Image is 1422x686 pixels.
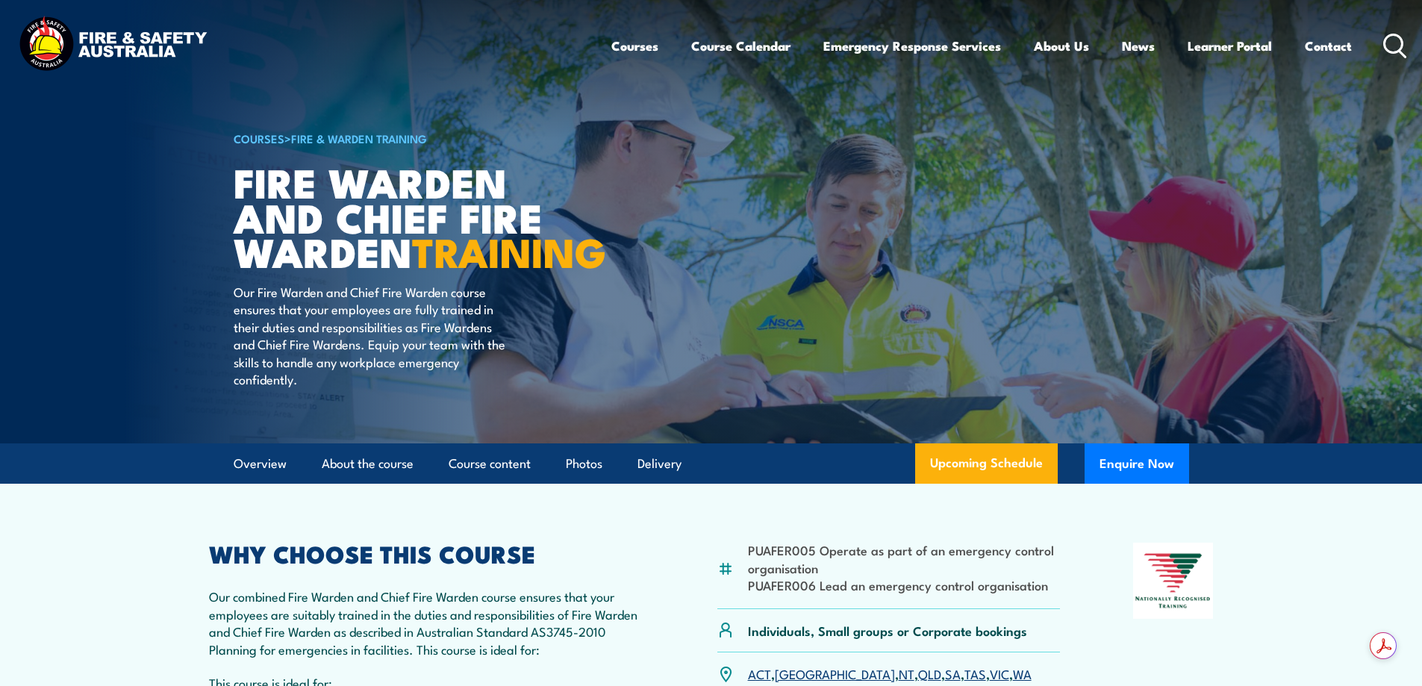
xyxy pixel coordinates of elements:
li: PUAFER006 Lead an emergency control organisation [748,576,1061,593]
h6: > [234,129,602,147]
a: ACT [748,664,771,682]
a: Upcoming Schedule [915,443,1058,484]
img: Nationally Recognised Training logo. [1133,543,1214,619]
a: Contact [1305,26,1352,66]
a: Delivery [637,444,682,484]
a: TAS [964,664,986,682]
strong: TRAINING [412,219,606,281]
p: Our Fire Warden and Chief Fire Warden course ensures that your employees are fully trained in the... [234,283,506,387]
a: Course content [449,444,531,484]
a: Fire & Warden Training [291,130,427,146]
p: , , , , , , , [748,665,1032,682]
a: Learner Portal [1188,26,1272,66]
h1: Fire Warden and Chief Fire Warden [234,164,602,269]
a: NT [899,664,914,682]
a: Course Calendar [691,26,790,66]
a: News [1122,26,1155,66]
a: About Us [1034,26,1089,66]
a: COURSES [234,130,284,146]
a: Photos [566,444,602,484]
p: Individuals, Small groups or Corporate bookings [748,622,1027,639]
a: Emergency Response Services [823,26,1001,66]
a: [GEOGRAPHIC_DATA] [775,664,895,682]
button: Enquire Now [1085,443,1189,484]
h2: WHY CHOOSE THIS COURSE [209,543,645,564]
a: SA [945,664,961,682]
a: QLD [918,664,941,682]
a: VIC [990,664,1009,682]
a: About the course [322,444,414,484]
a: Courses [611,26,658,66]
p: Our combined Fire Warden and Chief Fire Warden course ensures that your employees are suitably tr... [209,587,645,658]
a: Overview [234,444,287,484]
li: PUAFER005 Operate as part of an emergency control organisation [748,541,1061,576]
a: WA [1013,664,1032,682]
